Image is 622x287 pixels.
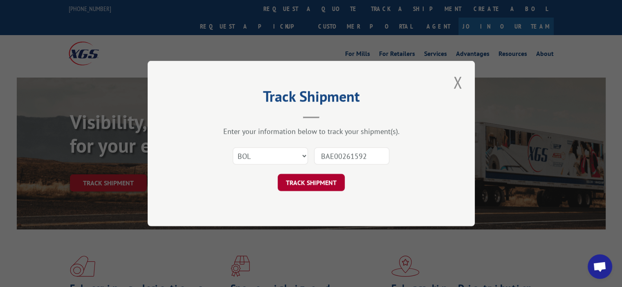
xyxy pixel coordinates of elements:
[189,127,434,136] div: Enter your information below to track your shipment(s).
[314,147,389,165] input: Number(s)
[451,71,465,93] button: Close modal
[278,174,345,191] button: TRACK SHIPMENT
[588,254,612,279] a: Open chat
[189,91,434,106] h2: Track Shipment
